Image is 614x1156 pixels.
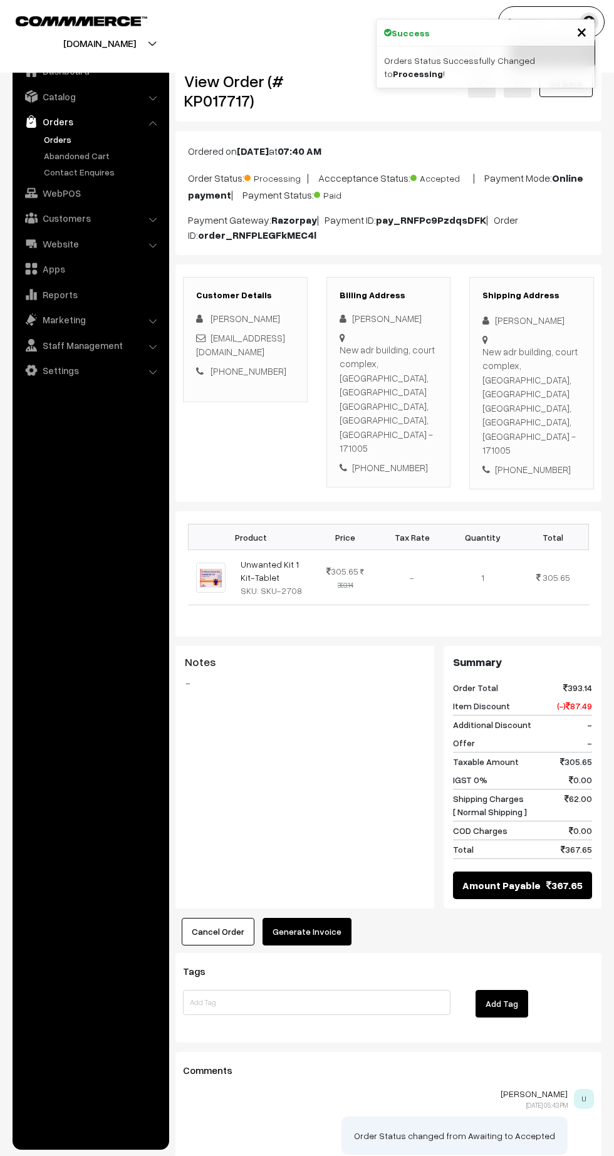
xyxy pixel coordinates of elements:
[198,229,316,241] b: order_RNFPLEGFkMEC4l
[16,182,165,204] a: WebPOS
[189,524,314,550] th: Product
[453,773,487,786] span: IGST 0%
[340,343,438,456] div: New adr building, court complex, [GEOGRAPHIC_DATA], [GEOGRAPHIC_DATA] [GEOGRAPHIC_DATA], [GEOGRAP...
[453,655,592,669] h3: Summary
[196,332,285,358] a: [EMAIL_ADDRESS][DOMAIN_NAME]
[16,207,165,229] a: Customers
[278,145,321,157] b: 07:40 AM
[453,755,519,768] span: Taxable Amount
[557,699,592,712] span: (-) 87.49
[326,566,358,576] span: 305.65
[16,334,165,357] a: Staff Management
[188,143,589,159] p: Ordered on at
[16,258,165,280] a: Apps
[185,655,425,669] h3: Notes
[183,965,221,977] span: Tags
[393,68,443,79] strong: Processing
[392,26,430,39] strong: Success
[19,28,180,59] button: [DOMAIN_NAME]
[41,149,165,162] a: Abandoned Cart
[481,572,484,583] span: 1
[184,71,308,110] h2: View Order (# KP017717)
[182,918,254,945] button: Cancel Order
[271,214,317,226] b: Razorpay
[338,568,365,589] strike: 393.14
[41,165,165,179] a: Contact Enquires
[569,773,592,786] span: 0.00
[569,824,592,837] span: 0.00
[183,1064,247,1076] span: Comments
[518,524,588,550] th: Total
[563,681,592,694] span: 393.14
[482,313,581,328] div: [PERSON_NAME]
[498,6,605,38] button: [PERSON_NAME]
[453,824,507,837] span: COD Charges
[576,22,587,41] button: Close
[453,736,475,749] span: Offer
[185,675,425,690] blockquote: -
[453,699,510,712] span: Item Discount
[16,283,165,306] a: Reports
[482,462,581,477] div: [PHONE_NUMBER]
[410,169,473,185] span: Accepted
[211,365,286,377] a: [PHONE_NUMBER]
[340,290,438,301] h3: Billing Address
[526,1101,568,1109] span: [DATE] 05:43 PM
[314,185,377,202] span: Paid
[340,311,438,326] div: [PERSON_NAME]
[16,110,165,133] a: Orders
[453,718,531,731] span: Additional Discount
[587,718,592,731] span: -
[453,843,474,856] span: Total
[574,1089,594,1109] span: U
[196,290,294,301] h3: Customer Details
[587,736,592,749] span: -
[16,359,165,382] a: Settings
[241,584,306,597] div: SKU: SKU-2708
[340,461,438,475] div: [PHONE_NUMBER]
[16,232,165,255] a: Website
[453,792,527,818] span: Shipping Charges [ Normal Shipping ]
[241,559,299,583] a: Unwanted Kit 1 Kit-Tablet
[560,755,592,768] span: 305.65
[183,990,450,1015] input: Add Tag
[482,290,581,301] h3: Shipping Address
[211,313,280,324] span: [PERSON_NAME]
[41,133,165,146] a: Orders
[16,85,165,108] a: Catalog
[263,918,351,945] button: Generate Invoice
[462,878,541,893] span: Amount Payable
[576,19,587,43] span: ×
[447,524,518,550] th: Quantity
[377,46,595,88] div: Orders Status Successfully Changed to !
[565,792,592,818] span: 62.00
[377,524,447,550] th: Tax Rate
[237,145,269,157] b: [DATE]
[476,990,528,1018] button: Add Tag
[16,16,147,26] img: COMMMERCE
[196,563,226,592] img: UNWANTED KIT.jpeg
[561,843,592,856] span: 367.65
[16,308,165,331] a: Marketing
[244,169,307,185] span: Processing
[580,13,598,31] img: user
[546,878,583,893] span: 367.65
[453,681,498,694] span: Order Total
[188,212,589,242] p: Payment Gateway: | Payment ID: | Order ID:
[376,214,486,226] b: pay_RNFPc9PzdqsDFK
[16,13,125,28] a: COMMMERCE
[377,550,447,605] td: -
[188,169,589,202] p: Order Status: | Accceptance Status: | Payment Mode: | Payment Status:
[183,1089,568,1099] p: [PERSON_NAME]
[543,572,570,583] span: 305.65
[354,1129,555,1142] p: Order Status changed from Awaiting to Accepted
[314,524,377,550] th: Price
[482,345,581,457] div: New adr building, court complex, [GEOGRAPHIC_DATA], [GEOGRAPHIC_DATA] [GEOGRAPHIC_DATA], [GEOGRAP...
